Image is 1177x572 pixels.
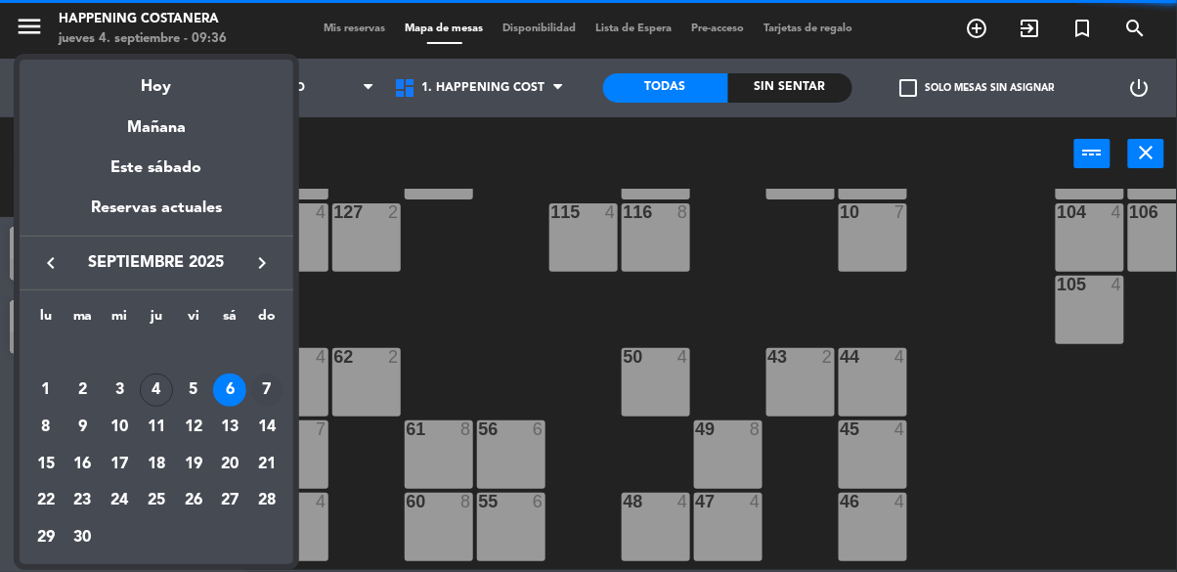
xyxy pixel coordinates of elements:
td: 27 de septiembre de 2025 [212,483,249,520]
td: 13 de septiembre de 2025 [212,409,249,446]
td: 19 de septiembre de 2025 [175,446,212,483]
div: 18 [140,448,173,481]
td: 1 de septiembre de 2025 [27,373,65,410]
td: 10 de septiembre de 2025 [101,409,138,446]
div: Hoy [20,60,293,100]
div: 24 [103,484,136,517]
i: keyboard_arrow_right [250,251,274,275]
td: 30 de septiembre de 2025 [65,519,102,556]
th: lunes [27,305,65,335]
td: 23 de septiembre de 2025 [65,483,102,520]
td: 16 de septiembre de 2025 [65,446,102,483]
th: jueves [138,305,175,335]
div: 12 [177,411,210,444]
span: septiembre 2025 [68,250,244,276]
div: 2 [66,374,100,407]
td: 14 de septiembre de 2025 [248,409,285,446]
td: 8 de septiembre de 2025 [27,409,65,446]
td: 5 de septiembre de 2025 [175,373,212,410]
div: 27 [213,484,246,517]
td: 4 de septiembre de 2025 [138,373,175,410]
th: miércoles [101,305,138,335]
td: 26 de septiembre de 2025 [175,483,212,520]
div: 10 [103,411,136,444]
td: 11 de septiembre de 2025 [138,409,175,446]
i: keyboard_arrow_left [39,251,63,275]
td: 25 de septiembre de 2025 [138,483,175,520]
td: 3 de septiembre de 2025 [101,373,138,410]
td: 28 de septiembre de 2025 [248,483,285,520]
div: 17 [103,448,136,481]
div: 16 [66,448,100,481]
div: 13 [213,411,246,444]
div: 29 [29,521,63,554]
div: 30 [66,521,100,554]
td: 7 de septiembre de 2025 [248,373,285,410]
td: 22 de septiembre de 2025 [27,483,65,520]
td: 17 de septiembre de 2025 [101,446,138,483]
td: SEP. [27,335,285,373]
div: 9 [66,411,100,444]
td: 29 de septiembre de 2025 [27,519,65,556]
div: Este sábado [20,141,293,196]
div: 7 [250,374,283,407]
div: 14 [250,411,283,444]
div: 28 [250,484,283,517]
div: 22 [29,484,63,517]
div: 20 [213,448,246,481]
div: 26 [177,484,210,517]
div: 21 [250,448,283,481]
td: 2 de septiembre de 2025 [65,373,102,410]
div: 6 [213,374,246,407]
th: martes [65,305,102,335]
div: 15 [29,448,63,481]
td: 21 de septiembre de 2025 [248,446,285,483]
div: 4 [140,374,173,407]
div: 19 [177,448,210,481]
td: 12 de septiembre de 2025 [175,409,212,446]
div: Mañana [20,101,293,141]
th: sábado [212,305,249,335]
div: 5 [177,374,210,407]
td: 15 de septiembre de 2025 [27,446,65,483]
td: 20 de septiembre de 2025 [212,446,249,483]
td: 18 de septiembre de 2025 [138,446,175,483]
td: 6 de septiembre de 2025 [212,373,249,410]
div: 3 [103,374,136,407]
th: viernes [175,305,212,335]
div: 25 [140,484,173,517]
td: 9 de septiembre de 2025 [65,409,102,446]
div: 8 [29,411,63,444]
div: 23 [66,484,100,517]
div: Reservas actuales [20,196,293,236]
div: 11 [140,411,173,444]
th: domingo [248,305,285,335]
div: 1 [29,374,63,407]
td: 24 de septiembre de 2025 [101,483,138,520]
